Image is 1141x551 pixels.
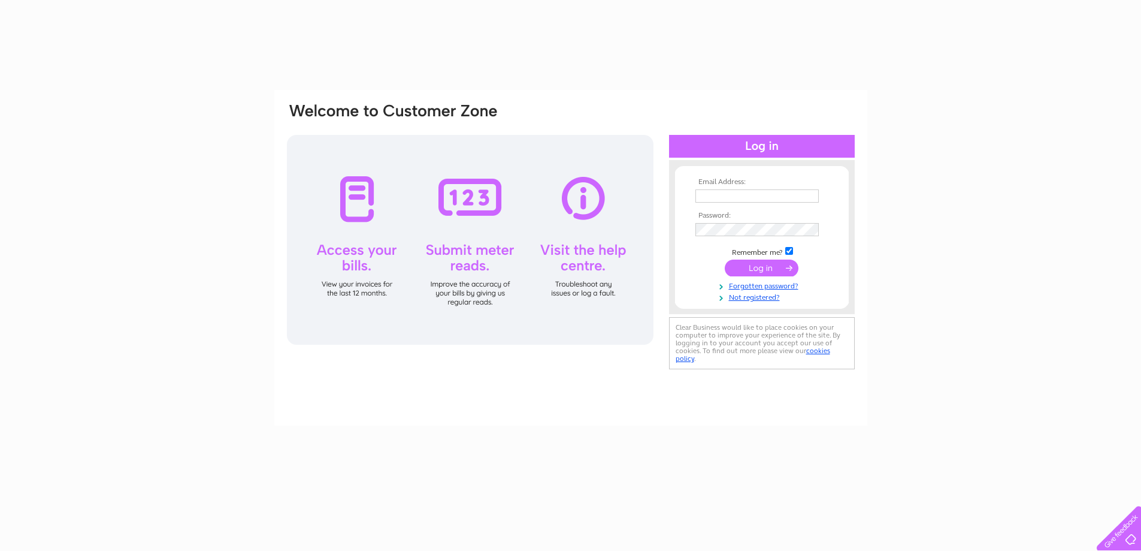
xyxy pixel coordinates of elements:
[695,291,831,302] a: Not registered?
[692,212,831,220] th: Password:
[692,245,831,257] td: Remember me?
[725,260,798,276] input: Submit
[669,317,855,369] div: Clear Business would like to place cookies on your computer to improve your experience of the sit...
[692,178,831,186] th: Email Address:
[676,347,830,363] a: cookies policy
[695,279,831,291] a: Forgotten password?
